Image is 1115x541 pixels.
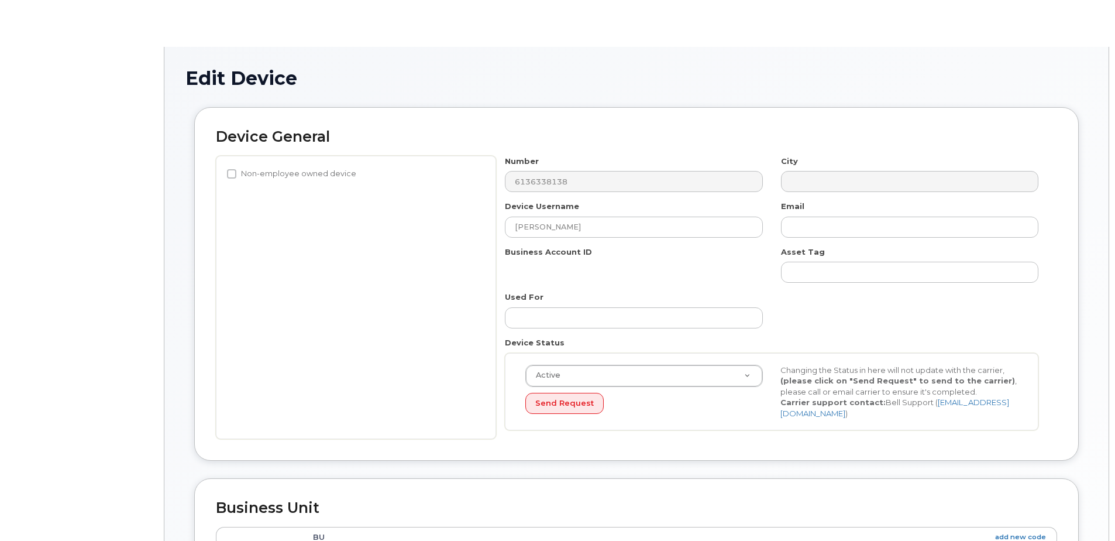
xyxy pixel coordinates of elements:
label: City [781,156,798,167]
input: Non-employee owned device [227,169,236,179]
label: Device Username [505,201,579,212]
strong: Carrier support contact: [780,398,886,407]
label: Asset Tag [781,246,825,258]
h1: Edit Device [185,68,1088,88]
a: Active [526,365,762,386]
h2: Device General [216,129,1057,145]
h2: Business Unit [216,500,1057,516]
label: Number [505,156,539,167]
span: Active [529,370,560,381]
strong: (please click on "Send Request" to send to the carrier) [780,376,1015,385]
button: Send Request [525,393,604,415]
label: Used For [505,292,543,303]
label: Email [781,201,804,212]
div: Changing the Status in here will not update with the carrier, , please call or email carrier to e... [772,365,1027,419]
label: Non-employee owned device [227,167,356,181]
label: Business Account ID [505,246,592,258]
a: [EMAIL_ADDRESS][DOMAIN_NAME] [780,398,1009,418]
label: Device Status [505,337,565,348]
